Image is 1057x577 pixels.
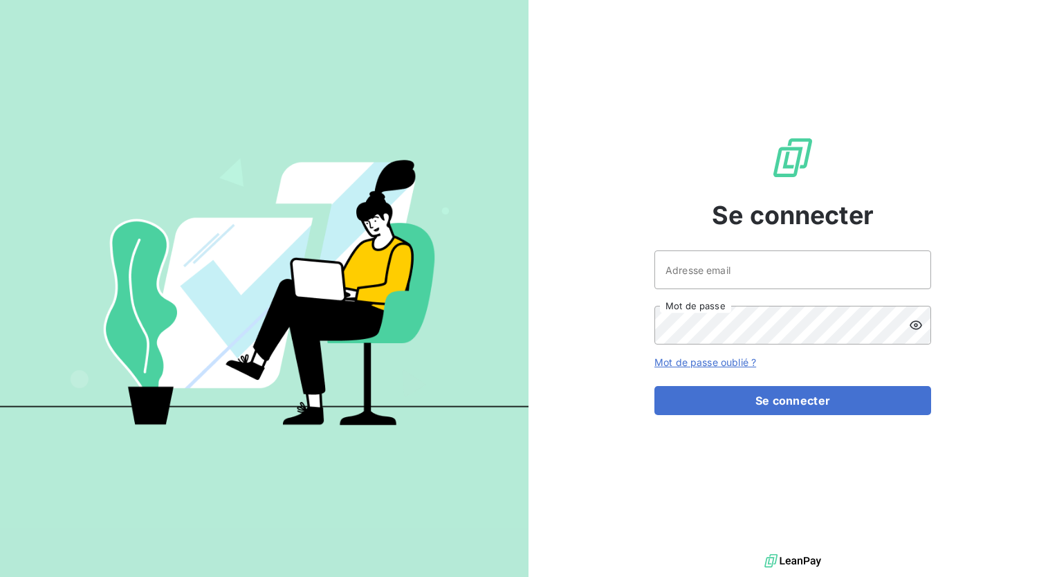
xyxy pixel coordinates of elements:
[654,356,756,368] a: Mot de passe oublié ?
[771,136,815,180] img: Logo LeanPay
[712,196,874,234] span: Se connecter
[764,551,821,571] img: logo
[654,250,931,289] input: placeholder
[654,386,931,415] button: Se connecter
